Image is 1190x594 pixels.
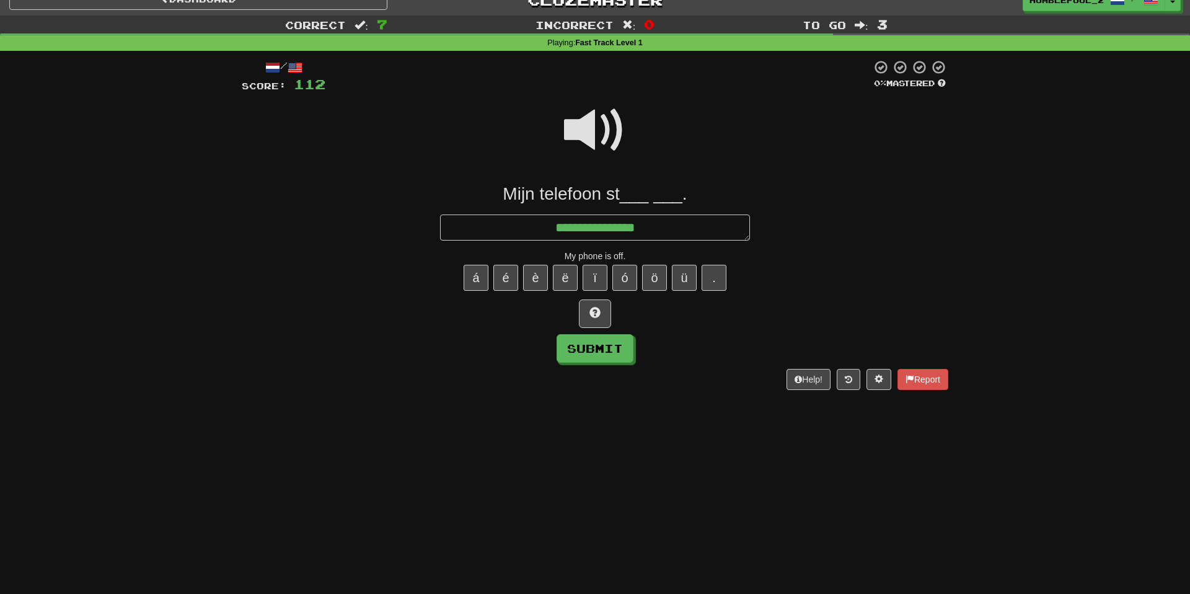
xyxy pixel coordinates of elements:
div: Mijn telefoon st___ ___. [242,183,948,205]
strong: Fast Track Level 1 [575,38,643,47]
span: 3 [877,17,888,32]
span: 7 [377,17,387,32]
button: ü [672,265,697,291]
div: Mastered [871,78,948,89]
span: 112 [294,76,325,92]
div: My phone is off. [242,250,948,262]
span: : [622,20,636,30]
span: 0 % [874,78,886,88]
span: Score: [242,81,286,91]
button: ö [642,265,667,291]
button: ï [583,265,607,291]
button: ó [612,265,637,291]
button: è [523,265,548,291]
button: á [464,265,488,291]
span: To go [803,19,846,31]
span: 0 [644,17,654,32]
button: . [702,265,726,291]
div: / [242,60,325,75]
button: Report [897,369,948,390]
button: ë [553,265,578,291]
button: é [493,265,518,291]
button: Hint! [579,299,611,328]
button: Submit [557,334,633,363]
button: Help! [787,369,831,390]
button: Round history (alt+y) [837,369,860,390]
span: : [855,20,868,30]
span: : [355,20,368,30]
span: Correct [285,19,346,31]
span: Incorrect [535,19,614,31]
